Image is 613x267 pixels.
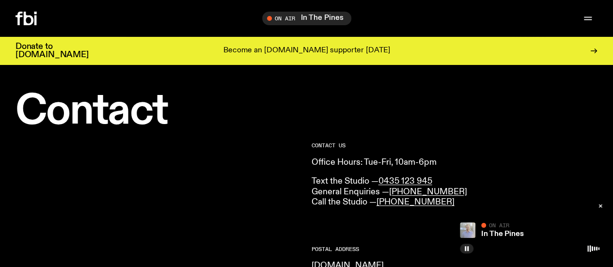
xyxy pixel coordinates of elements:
h1: Contact [16,92,302,131]
a: [PHONE_NUMBER] [389,188,467,196]
button: On AirIn The Pines [262,12,351,25]
p: Office Hours: Tue-Fri, 10am-6pm [312,157,598,168]
h3: Donate to [DOMAIN_NAME] [16,43,89,59]
span: On Air [489,222,509,228]
h2: Postal Address [312,247,598,252]
p: Text the Studio — General Enquiries — Call the Studio — [312,176,598,208]
p: Become an [DOMAIN_NAME] supporter [DATE] [223,47,390,55]
a: [PHONE_NUMBER] [377,198,455,206]
a: 0435 123 945 [378,177,432,186]
a: In The Pines [481,230,524,238]
h2: CONTACT US [312,143,598,148]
